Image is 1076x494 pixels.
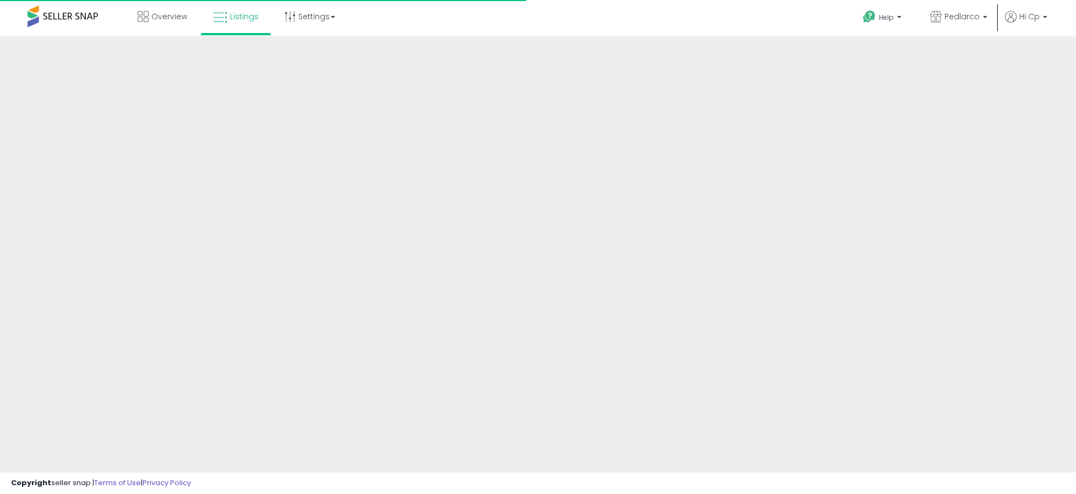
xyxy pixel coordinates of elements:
a: Privacy Policy [143,477,191,488]
span: Pedlarco [944,11,980,22]
span: Listings [230,11,259,22]
span: Hi Cp [1019,11,1040,22]
div: seller snap | | [11,478,191,488]
strong: Copyright [11,477,51,488]
a: Help [854,2,913,36]
span: Help [879,13,894,22]
i: Get Help [862,10,876,24]
a: Hi Cp [1005,11,1047,36]
span: Overview [151,11,187,22]
a: Terms of Use [94,477,141,488]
